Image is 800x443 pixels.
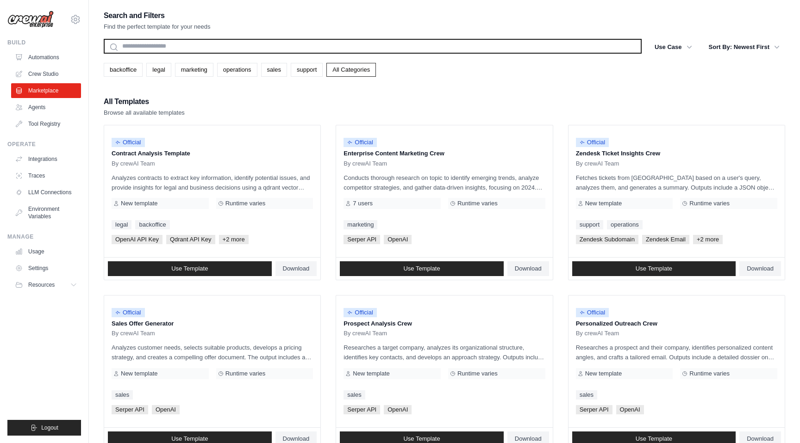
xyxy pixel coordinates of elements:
[112,308,145,317] span: Official
[112,149,313,158] p: Contract Analysis Template
[225,370,266,377] span: Runtime varies
[175,63,213,77] a: marketing
[108,261,272,276] a: Use Template
[344,160,387,167] span: By crewAI Team
[112,319,313,328] p: Sales Offer Generator
[689,200,730,207] span: Runtime varies
[11,117,81,131] a: Tool Registry
[112,160,155,167] span: By crewAI Team
[283,435,310,443] span: Download
[112,390,133,400] a: sales
[11,261,81,276] a: Settings
[747,265,774,272] span: Download
[576,343,777,362] p: Researches a prospect and their company, identifies personalized content angles, and crafts a tai...
[291,63,323,77] a: support
[217,63,257,77] a: operations
[104,95,185,108] h2: All Templates
[344,319,545,328] p: Prospect Analysis Crew
[11,67,81,81] a: Crew Studio
[636,265,672,272] span: Use Template
[41,424,58,431] span: Logout
[11,152,81,166] a: Integrations
[11,202,81,224] a: Environment Variables
[7,141,81,148] div: Operate
[576,220,603,229] a: support
[403,265,440,272] span: Use Template
[112,330,155,337] span: By crewAI Team
[11,277,81,292] button: Resources
[572,261,736,276] a: Use Template
[11,185,81,200] a: LLM Connections
[11,244,81,259] a: Usage
[607,220,643,229] a: operations
[112,220,131,229] a: legal
[576,330,619,337] span: By crewAI Team
[576,235,638,244] span: Zendesk Subdomain
[340,261,504,276] a: Use Template
[344,390,365,400] a: sales
[747,435,774,443] span: Download
[112,235,162,244] span: OpenAI API Key
[121,370,157,377] span: New template
[171,435,208,443] span: Use Template
[104,63,143,77] a: backoffice
[576,405,612,414] span: Serper API
[585,200,622,207] span: New template
[121,200,157,207] span: New template
[152,405,180,414] span: OpenAI
[112,405,148,414] span: Serper API
[7,39,81,46] div: Build
[576,173,777,192] p: Fetches tickets from [GEOGRAPHIC_DATA] based on a user's query, analyzes them, and generates a su...
[353,370,389,377] span: New template
[649,39,698,55] button: Use Case
[576,390,597,400] a: sales
[7,11,54,28] img: Logo
[171,265,208,272] span: Use Template
[104,9,211,22] h2: Search and Filters
[344,149,545,158] p: Enterprise Content Marketing Crew
[642,235,689,244] span: Zendesk Email
[166,235,215,244] span: Qdrant API Key
[576,160,619,167] span: By crewAI Team
[11,50,81,65] a: Automations
[344,343,545,362] p: Researches a target company, analyzes its organizational structure, identifies key contacts, and ...
[739,261,781,276] a: Download
[507,261,549,276] a: Download
[576,308,609,317] span: Official
[344,405,380,414] span: Serper API
[403,435,440,443] span: Use Template
[384,405,412,414] span: OpenAI
[326,63,376,77] a: All Categories
[275,261,317,276] a: Download
[689,370,730,377] span: Runtime varies
[576,319,777,328] p: Personalized Outreach Crew
[693,235,723,244] span: +2 more
[344,173,545,192] p: Conducts thorough research on topic to identify emerging trends, analyze competitor strategies, a...
[261,63,287,77] a: sales
[384,235,412,244] span: OpenAI
[104,22,211,31] p: Find the perfect template for your needs
[344,308,377,317] span: Official
[353,200,373,207] span: 7 users
[344,220,377,229] a: marketing
[344,138,377,147] span: Official
[457,370,498,377] span: Runtime varies
[457,200,498,207] span: Runtime varies
[225,200,266,207] span: Runtime varies
[7,420,81,436] button: Logout
[636,435,672,443] span: Use Template
[112,138,145,147] span: Official
[344,330,387,337] span: By crewAI Team
[146,63,171,77] a: legal
[28,281,55,289] span: Resources
[135,220,169,229] a: backoffice
[11,168,81,183] a: Traces
[515,435,542,443] span: Download
[7,233,81,240] div: Manage
[11,100,81,115] a: Agents
[112,173,313,192] p: Analyzes contracts to extract key information, identify potential issues, and provide insights fo...
[616,405,644,414] span: OpenAI
[112,343,313,362] p: Analyzes customer needs, selects suitable products, develops a pricing strategy, and creates a co...
[344,235,380,244] span: Serper API
[515,265,542,272] span: Download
